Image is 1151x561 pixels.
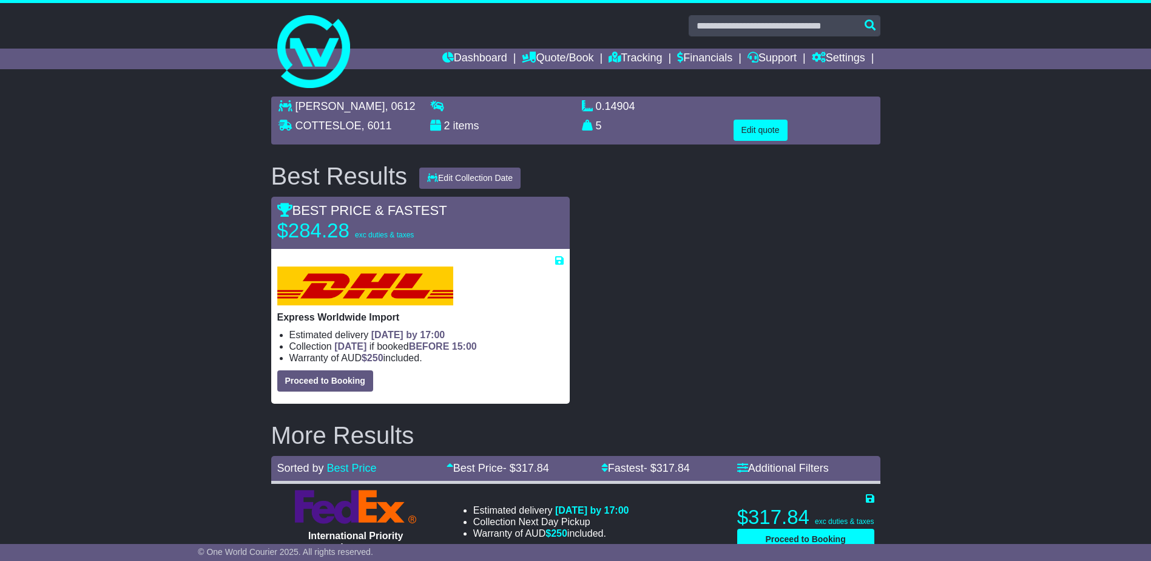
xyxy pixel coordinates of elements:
span: exc duties & taxes [815,517,874,526]
p: Express Worldwide Import [277,311,564,323]
span: items [453,120,479,132]
li: Warranty of AUD included. [289,352,564,364]
span: , 6011 [362,120,392,132]
span: 250 [367,353,383,363]
span: , 0612 [385,100,416,112]
a: Support [748,49,797,69]
span: COTTESLOE [295,120,362,132]
li: Estimated delivery [473,505,629,516]
a: Financials [677,49,732,69]
span: Sorted by [277,462,324,474]
span: [DATE] by 17:00 [555,505,629,515]
span: - $ [503,462,549,474]
p: $284.28 [277,219,429,243]
span: [PERSON_NAME] [295,100,385,112]
a: Tracking [609,49,662,69]
a: Dashboard [442,49,507,69]
span: © One World Courier 2025. All rights reserved. [198,547,373,557]
span: 250 [551,528,567,539]
span: 317.84 [516,462,549,474]
button: Proceed to Booking [277,370,373,392]
li: Estimated delivery [289,329,564,341]
h2: More Results [271,422,880,449]
a: Fastest- $317.84 [601,462,690,474]
span: Next Day Pickup [519,517,590,527]
button: Proceed to Booking [737,529,874,550]
span: International Priority Import [308,531,403,552]
span: BEST PRICE & FASTEST [277,203,447,218]
img: FedEx Express: International Priority Import [295,490,416,524]
a: Settings [812,49,865,69]
span: 5 [596,120,602,132]
a: Best Price [327,462,377,474]
span: 2 [444,120,450,132]
a: Best Price- $317.84 [447,462,549,474]
li: Collection [473,516,629,528]
p: $317.84 [737,505,874,529]
span: 0.14904 [596,100,635,112]
span: exc duties & taxes [355,231,414,239]
span: $ [362,353,383,363]
a: Additional Filters [737,462,829,474]
button: Edit quote [734,120,788,141]
span: [DATE] [334,341,366,352]
span: $ [545,528,567,539]
span: BEFORE [409,341,450,352]
span: if booked [334,341,476,352]
button: Edit Collection Date [419,168,521,189]
li: Warranty of AUD included. [473,528,629,539]
li: Collection [289,341,564,352]
div: Best Results [265,163,414,189]
span: 15:00 [452,341,477,352]
a: Quote/Book [522,49,593,69]
span: 317.84 [657,462,690,474]
span: - $ [644,462,690,474]
span: [DATE] by 17:00 [371,330,445,340]
img: DHL: Express Worldwide Import [277,267,453,305]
